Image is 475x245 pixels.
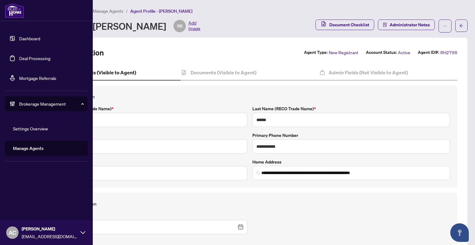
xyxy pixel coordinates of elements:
[304,49,327,56] label: Agent Type:
[188,20,200,32] span: Add Image
[190,69,256,76] h4: Documents (Visible to Agent)
[52,69,136,76] h4: Agent Profile Fields (Visible to Agent)
[398,49,410,56] span: Active
[440,49,457,56] span: RH2798
[50,132,247,139] label: Legal Name
[9,228,16,237] span: AC
[126,7,128,15] li: /
[383,23,387,27] span: solution
[19,75,56,81] a: Mortgage Referrals
[22,225,77,232] span: [PERSON_NAME]
[252,105,450,112] label: Last Name (RECO Trade Name)
[252,132,450,139] label: Primary Phone Number
[329,69,408,76] h4: Admin Fields (Not Visible to Agent)
[459,24,464,28] span: arrow-left
[443,24,447,28] span: ellipsis
[50,93,450,100] h4: Contact Information
[19,36,40,41] a: Dashboard
[130,8,192,14] span: Agent Profile - [PERSON_NAME]
[315,20,374,30] button: Document Checklist
[418,49,439,56] label: Agent ID#:
[50,200,450,208] h4: Personal Information
[378,20,435,30] button: Administrator Notes
[13,126,48,131] a: Settings Overview
[252,159,450,165] label: Home Address
[19,100,83,107] span: Brokerage Management
[93,8,123,14] span: Manage Agents
[256,171,260,175] img: search_icon
[50,105,247,112] label: First Name (RECO Trade Name)
[329,20,369,30] span: Document Checklist
[5,3,24,18] img: logo
[450,223,469,242] button: Open asap
[366,49,397,56] label: Account Status:
[177,23,182,29] span: RS
[390,20,430,30] span: Administrator Notes
[19,55,50,61] a: Deal Processing
[50,159,247,165] label: E-mail Address
[22,233,77,240] span: [EMAIL_ADDRESS][DOMAIN_NAME]
[329,49,358,56] span: New Registrant
[234,116,242,124] keeper-lock: Open Keeper Popup
[13,146,44,151] a: Manage Agents
[50,212,247,219] label: Date of Birth
[32,20,200,32] div: Agent Profile - [PERSON_NAME]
